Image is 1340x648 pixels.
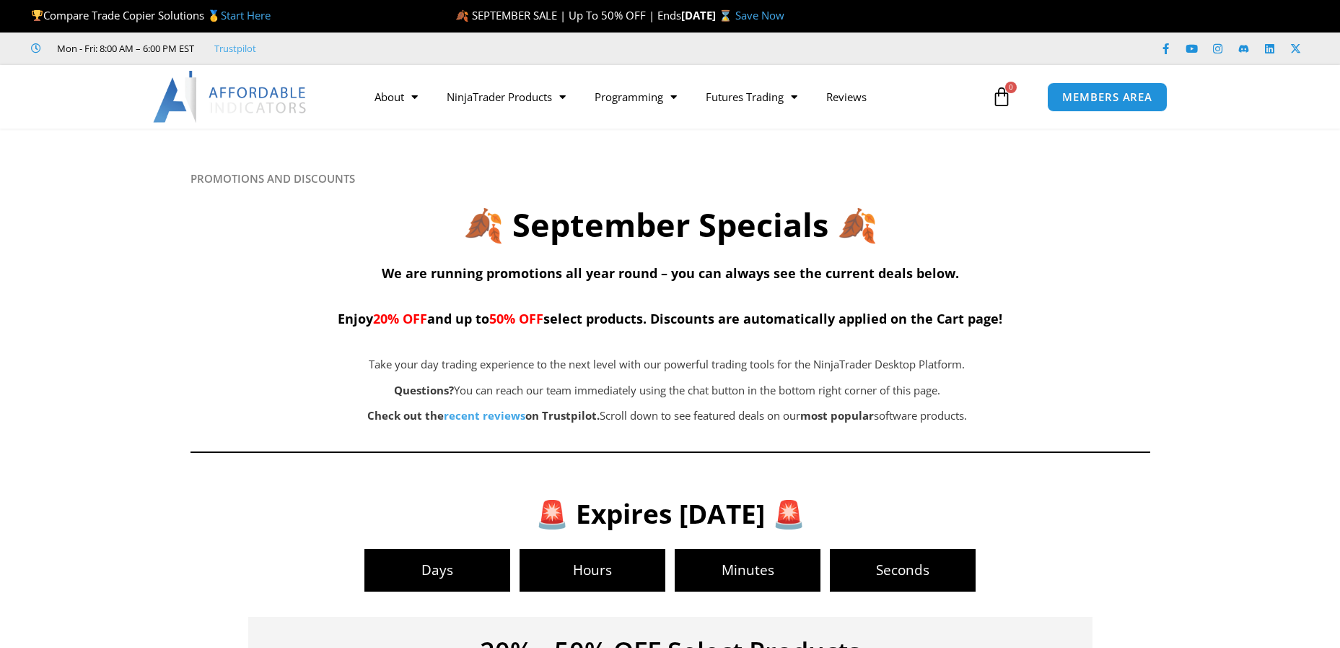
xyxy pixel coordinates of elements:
a: Start Here [221,8,271,22]
span: Compare Trade Copier Solutions 🥇 [31,8,271,22]
span: 🍂 SEPTEMBER SALE | Up To 50% OFF | Ends [455,8,681,22]
span: 20% OFF [373,310,427,327]
a: Programming [580,80,691,113]
a: recent reviews [444,408,525,423]
span: MEMBERS AREA [1062,92,1152,103]
a: Reviews [812,80,881,113]
a: 0 [970,76,1033,118]
span: Seconds [830,563,976,577]
span: 0 [1005,82,1017,93]
strong: Check out the on Trustpilot. [367,408,600,423]
p: Scroll down to see featured deals on our software products. [263,406,1072,426]
span: Mon - Fri: 8:00 AM – 6:00 PM EST [53,40,194,57]
a: Futures Trading [691,80,812,113]
b: most popular [800,408,874,423]
a: Save Now [735,8,784,22]
h3: 🚨 Expires [DATE] 🚨 [214,496,1126,531]
a: About [360,80,432,113]
strong: Questions? [394,383,454,397]
h6: PROMOTIONS AND DISCOUNTS [191,172,1150,186]
p: You can reach our team immediately using the chat button in the bottom right corner of this page. [263,381,1072,401]
span: Minutes [675,563,820,577]
span: Enjoy and up to select products. Discounts are automatically applied on the Cart page! [338,310,1002,327]
a: MEMBERS AREA [1047,82,1168,112]
img: 🏆 [32,10,43,21]
a: Trustpilot [214,40,256,57]
h2: 🍂 September Specials 🍂 [191,204,1150,246]
span: Hours [520,563,665,577]
span: We are running promotions all year round – you can always see the current deals below. [382,264,959,282]
span: Days [364,563,510,577]
nav: Menu [360,80,988,113]
span: 50% OFF [489,310,543,327]
a: NinjaTrader Products [432,80,580,113]
span: Take your day trading experience to the next level with our powerful trading tools for the NinjaT... [369,357,965,371]
strong: [DATE] ⌛ [681,8,735,22]
img: LogoAI | Affordable Indicators – NinjaTrader [153,71,308,123]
